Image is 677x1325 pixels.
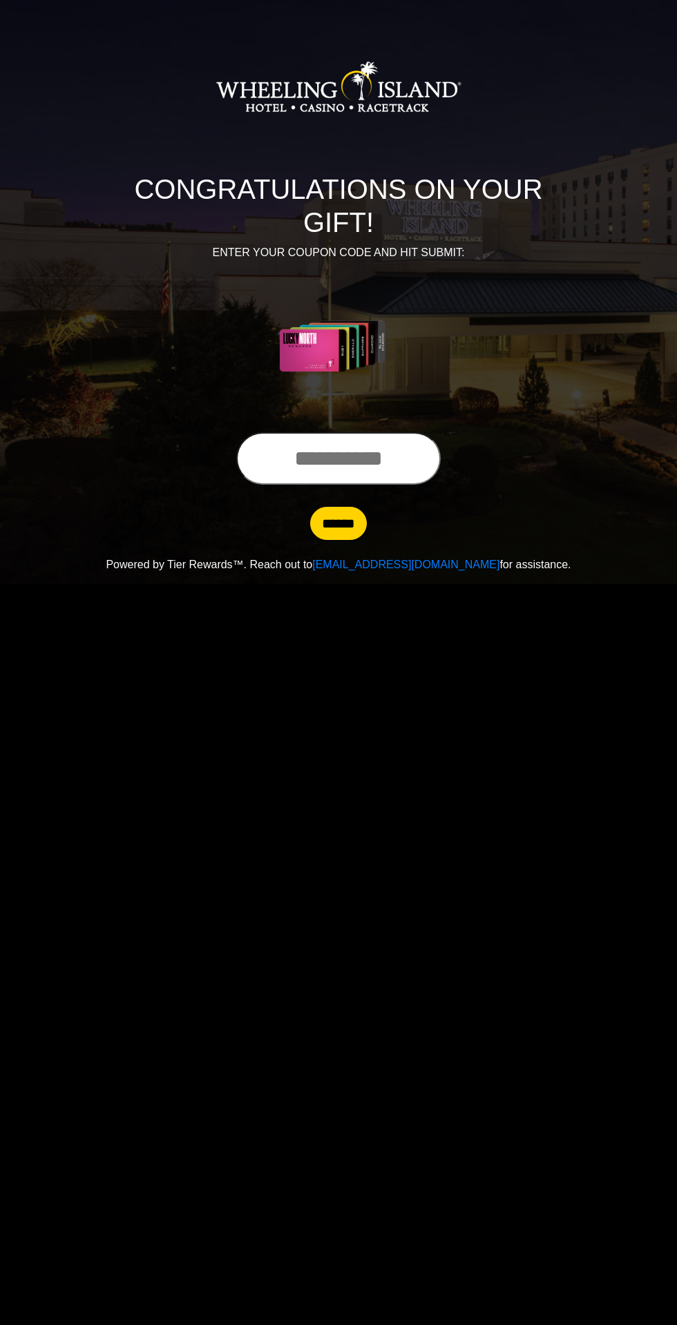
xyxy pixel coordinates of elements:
img: Center Image [247,278,431,416]
a: [EMAIL_ADDRESS][DOMAIN_NAME] [312,559,499,570]
p: ENTER YOUR COUPON CODE AND HIT SUBMIT: [100,244,577,261]
span: Powered by Tier Rewards™. Reach out to for assistance. [106,559,571,570]
img: Logo [216,18,461,156]
h1: CONGRATULATIONS ON YOUR GIFT! [100,173,577,239]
